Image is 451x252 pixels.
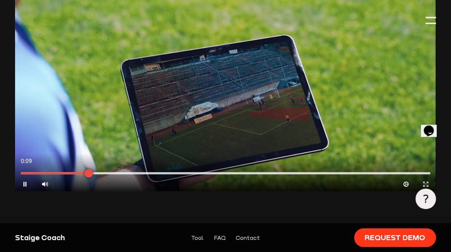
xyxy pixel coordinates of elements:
iframe: chat widget [421,115,444,137]
a: Request Demo [354,228,436,247]
a: Tool [191,233,203,242]
div: Staige Coach [15,233,114,243]
a: Contact [236,233,260,242]
a: FAQ [213,233,225,242]
div: 0:09 [15,153,225,169]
